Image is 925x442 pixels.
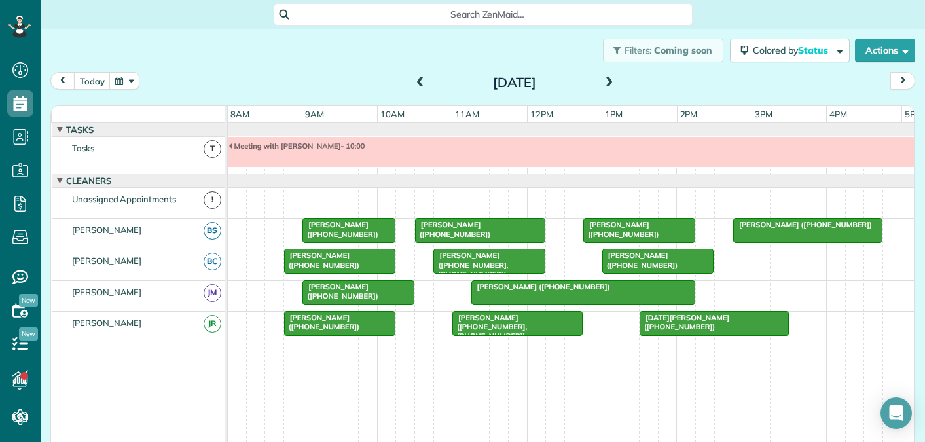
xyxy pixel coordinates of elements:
h2: [DATE] [433,75,596,90]
span: 5pm [902,109,925,119]
span: Unassigned Appointments [69,194,179,204]
span: 3pm [752,109,775,119]
span: Filters: [625,45,652,56]
span: [PERSON_NAME] ([PHONE_NUMBER]) [414,220,491,238]
span: [PERSON_NAME] ([PHONE_NUMBER]) [302,220,378,238]
span: JM [204,284,221,302]
span: [PERSON_NAME] ([PHONE_NUMBER]) [583,220,659,238]
span: New [19,327,38,341]
span: [PERSON_NAME] ([PHONE_NUMBER]) [471,282,611,291]
span: BC [204,253,221,270]
span: Colored by [753,45,833,56]
span: [PERSON_NAME] ([PHONE_NUMBER], [PHONE_NUMBER]) [452,313,527,341]
span: 8am [228,109,252,119]
span: 10am [378,109,407,119]
span: [PERSON_NAME] ([PHONE_NUMBER]) [733,220,873,229]
button: Colored byStatus [730,39,850,62]
span: [PERSON_NAME] [69,318,145,328]
span: [PERSON_NAME] ([PHONE_NUMBER]) [302,282,378,301]
span: [PERSON_NAME] [69,225,145,235]
span: 11am [452,109,482,119]
button: next [890,72,915,90]
span: JR [204,315,221,333]
span: New [19,294,38,307]
span: [PERSON_NAME] ([PHONE_NUMBER]) [283,251,360,269]
span: [PERSON_NAME] [69,255,145,266]
span: 1pm [602,109,625,119]
span: Status [798,45,830,56]
button: today [74,72,111,90]
span: Meeting with [PERSON_NAME]- 10:00 [228,141,366,151]
span: [DATE][PERSON_NAME] ([PHONE_NUMBER]) [639,313,729,331]
span: Tasks [63,124,96,135]
span: [PERSON_NAME] ([PHONE_NUMBER]) [283,313,360,331]
button: prev [50,72,75,90]
span: Coming soon [654,45,713,56]
span: T [204,140,221,158]
span: [PERSON_NAME] ([PHONE_NUMBER], [PHONE_NUMBER]) [433,251,508,279]
span: 2pm [678,109,700,119]
span: ! [204,191,221,209]
span: [PERSON_NAME] [69,287,145,297]
button: Actions [855,39,915,62]
span: 4pm [827,109,850,119]
span: 12pm [528,109,556,119]
span: [PERSON_NAME] ([PHONE_NUMBER]) [602,251,678,269]
span: Tasks [69,143,97,153]
span: BS [204,222,221,240]
div: Open Intercom Messenger [880,397,912,429]
span: Cleaners [63,175,114,186]
span: 9am [302,109,327,119]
